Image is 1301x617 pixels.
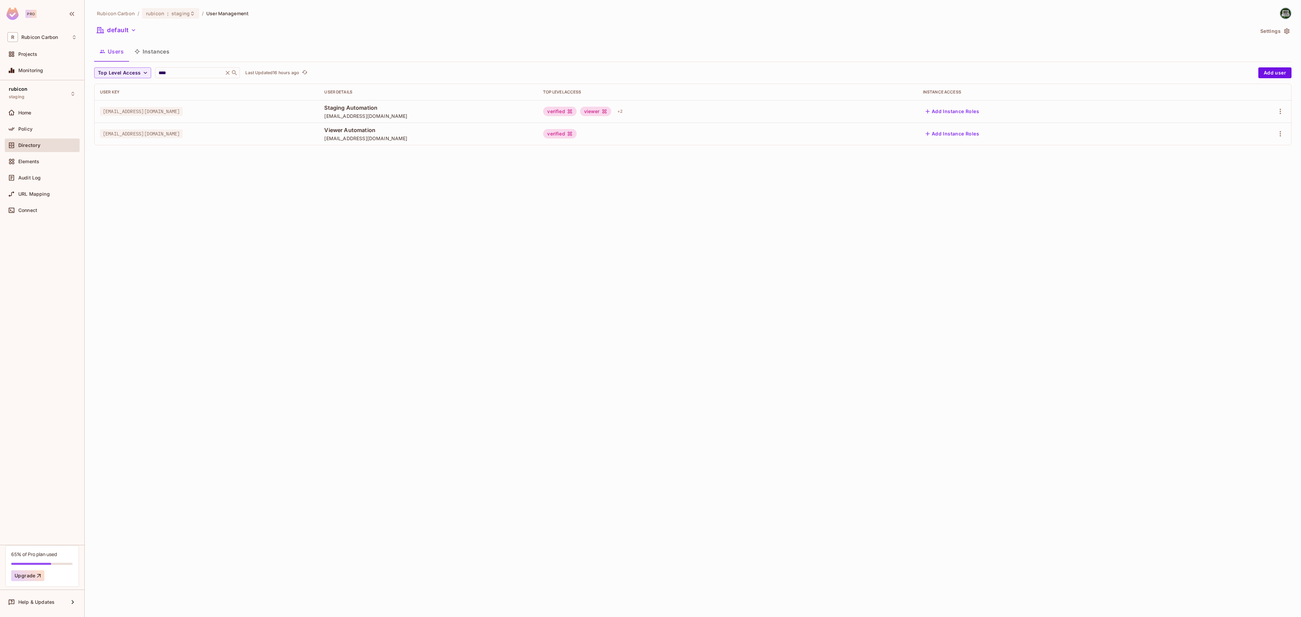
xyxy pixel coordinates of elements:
div: viewer [580,107,611,116]
p: Last Updated 16 hours ago [245,70,299,76]
span: [EMAIL_ADDRESS][DOMAIN_NAME] [100,107,183,116]
span: : [167,11,169,16]
span: Policy [18,126,33,132]
span: Click to refresh data [299,69,309,77]
button: Instances [129,43,175,60]
span: Monitoring [18,68,43,73]
div: verified [543,107,576,116]
div: User Details [324,89,532,95]
div: 65% of Pro plan used [11,551,57,557]
button: Top Level Access [94,67,151,78]
div: User Key [100,89,313,95]
span: [EMAIL_ADDRESS][DOMAIN_NAME] [100,129,183,138]
button: Add Instance Roles [923,106,982,117]
span: Help & Updates [18,599,55,605]
button: Users [94,43,129,60]
span: staging [9,94,24,100]
span: Connect [18,208,37,213]
span: rubicon [146,10,164,17]
div: Instance Access [923,89,1197,95]
div: + 2 [615,106,625,117]
button: Add user [1258,67,1292,78]
button: default [94,25,139,36]
span: [EMAIL_ADDRESS][DOMAIN_NAME] [324,135,532,142]
div: Pro [25,10,37,18]
li: / [202,10,204,17]
span: rubicon [9,86,27,92]
span: the active workspace [97,10,135,17]
span: User Management [206,10,249,17]
span: Top Level Access [98,69,141,77]
button: refresh [301,69,309,77]
span: Audit Log [18,175,41,180]
span: Staging Automation [324,104,532,111]
span: URL Mapping [18,191,50,197]
img: SReyMgAAAABJRU5ErkJggg== [6,7,19,20]
div: Top Level Access [543,89,912,95]
span: Directory [18,143,40,148]
span: [EMAIL_ADDRESS][DOMAIN_NAME] [324,113,532,119]
button: Add Instance Roles [923,128,982,139]
button: Upgrade [11,570,44,581]
span: R [7,32,18,42]
div: verified [543,129,576,139]
span: staging [171,10,190,17]
img: Keith Hudson [1280,8,1291,19]
span: Workspace: Rubicon Carbon [21,35,58,40]
span: Home [18,110,32,115]
span: Elements [18,159,39,164]
span: Viewer Automation [324,126,532,134]
span: refresh [302,69,308,76]
span: Projects [18,51,37,57]
button: Settings [1258,26,1292,37]
li: / [138,10,139,17]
